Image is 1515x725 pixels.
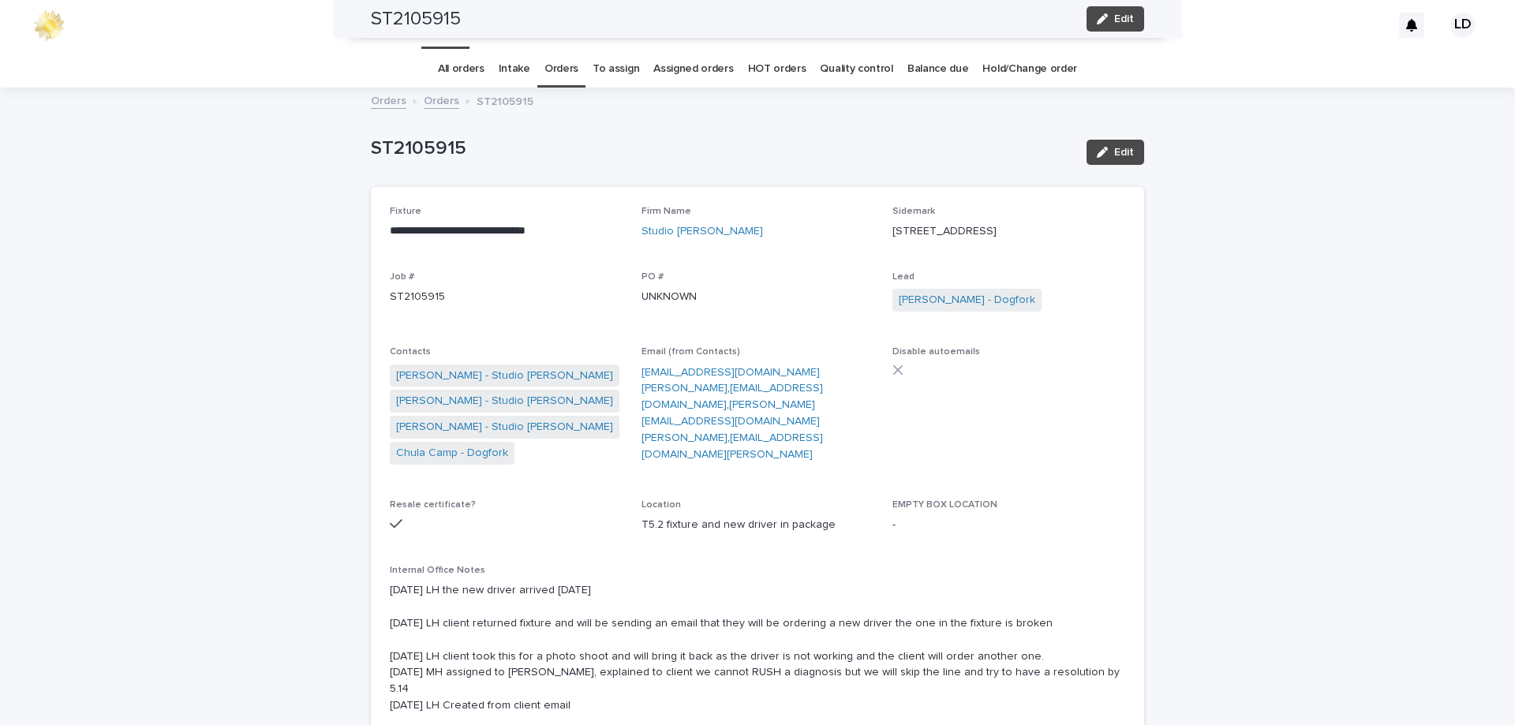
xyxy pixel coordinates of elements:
[390,566,485,575] span: Internal Office Notes
[642,517,874,533] p: T5.2 fixture and new driver in package
[642,207,691,216] span: Firm Name
[653,50,733,88] a: Assigned orders
[390,289,623,305] p: ST2105915
[892,500,997,510] span: EMPTY BOX LOCATION
[982,50,1077,88] a: Hold/Change order
[642,500,681,510] span: Location
[1450,13,1476,38] div: LD
[642,272,664,282] span: PO #
[390,272,414,282] span: Job #
[642,347,740,357] span: Email (from Contacts)
[642,223,763,240] a: Studio [PERSON_NAME]
[820,50,892,88] a: Quality control
[396,368,613,384] a: [PERSON_NAME] - Studio [PERSON_NAME]
[390,500,476,510] span: Resale certificate?
[892,347,980,357] span: Disable autoemails
[892,272,915,282] span: Lead
[593,50,639,88] a: To assign
[390,582,1125,713] p: [DATE] LH the new driver arrived [DATE] [DATE] LH client returned fixture and will be sending an ...
[499,50,530,88] a: Intake
[390,347,431,357] span: Contacts
[396,393,613,409] a: [PERSON_NAME] - Studio [PERSON_NAME]
[32,9,66,41] img: 0ffKfDbyRa2Iv8hnaAqg
[892,517,1125,533] p: -
[477,92,533,109] p: ST2105915
[748,50,806,88] a: HOT orders
[438,50,484,88] a: All orders
[371,91,406,109] a: Orders
[396,445,508,462] a: Chula Camp - Dogfork
[899,292,1035,308] a: [PERSON_NAME] - Dogfork
[1087,140,1144,165] button: Edit
[642,383,823,410] a: [EMAIL_ADDRESS][DOMAIN_NAME]
[642,432,823,460] a: [EMAIL_ADDRESS][DOMAIN_NAME][PERSON_NAME]
[642,364,874,463] p: , , ,
[544,50,578,88] a: Orders
[371,137,1074,160] p: ST2105915
[642,367,820,394] a: [EMAIL_ADDRESS][DOMAIN_NAME][PERSON_NAME]
[892,223,1125,240] p: [STREET_ADDRESS]
[396,419,613,435] a: [PERSON_NAME] - Studio [PERSON_NAME]
[892,207,935,216] span: Sidemark
[1114,147,1134,158] span: Edit
[390,207,421,216] span: Fixture
[907,50,969,88] a: Balance due
[424,91,459,109] a: Orders
[642,399,820,443] a: [PERSON_NAME][EMAIL_ADDRESS][DOMAIN_NAME][PERSON_NAME]
[642,289,874,305] p: UNKNOWN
